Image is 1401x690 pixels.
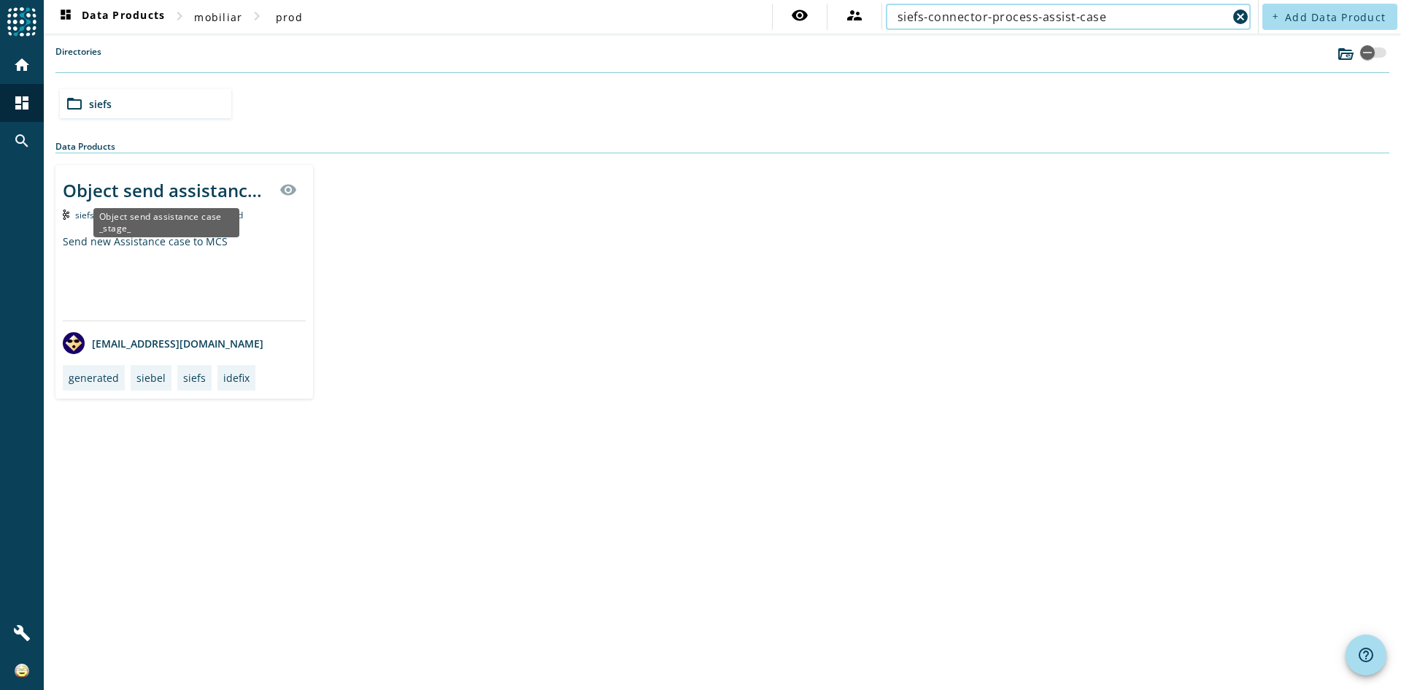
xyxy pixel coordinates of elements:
[55,140,1389,153] div: Data Products
[846,7,863,24] mat-icon: supervisor_account
[7,7,36,37] img: spoud-logo.svg
[171,7,188,25] mat-icon: chevron_right
[1232,8,1249,26] mat-icon: cancel
[69,371,119,385] div: generated
[194,10,242,24] span: mobiliar
[1271,12,1279,20] mat-icon: add
[55,45,101,72] label: Directories
[93,208,239,237] div: Object send assistance case _stage_
[63,332,85,354] img: avatar
[63,178,271,202] div: Object send assistance case _stage_
[276,10,303,24] span: prod
[1285,10,1386,24] span: Add Data Product
[51,4,171,30] button: Data Products
[1262,4,1397,30] button: Add Data Product
[279,181,297,199] mat-icon: visibility
[75,209,243,221] span: Kafka Topic: siefs-connector-process-assist-case-prod
[63,210,69,220] img: Kafka Topic: siefs-connector-process-assist-case-prod
[13,132,31,150] mat-icon: search
[57,8,165,26] span: Data Products
[1357,646,1375,664] mat-icon: help_outline
[13,56,31,74] mat-icon: home
[66,95,83,112] mat-icon: folder_open
[63,332,263,354] div: [EMAIL_ADDRESS][DOMAIN_NAME]
[15,664,29,678] img: af918c374769b9f2fc363c81ec7e3749
[89,97,112,111] span: siefs
[223,371,250,385] div: idefix
[188,4,248,30] button: mobiliar
[898,8,1227,26] input: Search (% or * for wildcards)
[63,234,306,321] div: Send new Assistance case to MCS
[13,624,31,642] mat-icon: build
[13,94,31,112] mat-icon: dashboard
[183,371,206,385] div: siefs
[266,4,312,30] button: prod
[791,7,808,24] mat-icon: visibility
[136,371,166,385] div: siebel
[248,7,266,25] mat-icon: chevron_right
[57,8,74,26] mat-icon: dashboard
[1230,7,1251,27] button: Clear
